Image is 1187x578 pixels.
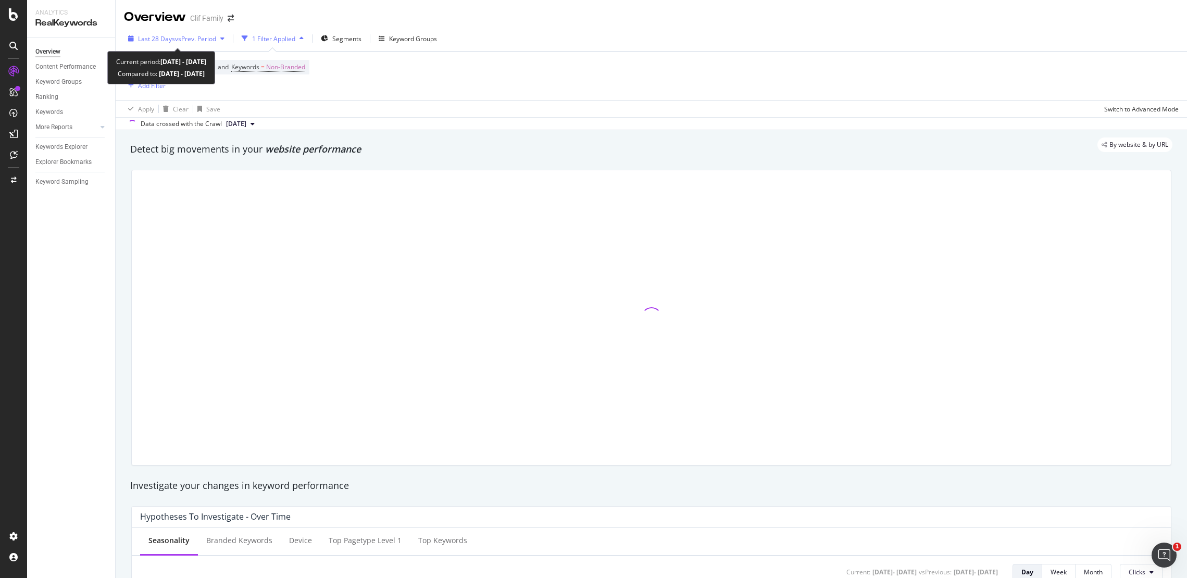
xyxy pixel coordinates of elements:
div: [DATE] - [DATE] [872,568,917,576]
a: Explorer Bookmarks [35,157,108,168]
div: [DATE] - [DATE] [954,568,998,576]
span: and [218,62,229,71]
span: 1 [1173,543,1181,551]
div: Keyword Groups [35,77,82,87]
div: RealKeywords [35,17,107,29]
div: legacy label [1097,137,1172,152]
span: Segments [332,34,361,43]
a: Ranking [35,92,108,103]
div: Current: [846,568,870,576]
button: Save [193,100,220,117]
div: Save [206,105,220,114]
div: Analytics [35,8,107,17]
span: Clicks [1129,568,1145,576]
a: Keyword Groups [35,77,108,87]
a: Overview [35,46,108,57]
div: Switch to Advanced Mode [1104,105,1179,114]
span: = [261,62,265,71]
div: vs Previous : [919,568,952,576]
span: vs Prev. Period [175,34,216,43]
div: Apply [138,105,154,114]
a: Keywords [35,107,108,118]
div: Add Filter [138,81,166,90]
div: Compared to: [118,68,205,80]
button: Segments [317,30,366,47]
button: Add Filter [124,79,166,92]
div: More Reports [35,122,72,133]
div: Content Performance [35,61,96,72]
a: Content Performance [35,61,108,72]
button: Keyword Groups [374,30,441,47]
div: Week [1051,568,1067,576]
span: By website & by URL [1109,142,1168,148]
div: Hypotheses to Investigate - Over Time [140,511,291,522]
button: Last 28 DaysvsPrev. Period [124,30,229,47]
button: [DATE] [222,118,259,130]
div: Ranking [35,92,58,103]
div: Branded Keywords [206,535,272,546]
div: Clif Family [190,13,223,23]
div: Keyword Groups [389,34,437,43]
div: Overview [124,8,186,26]
div: Top pagetype Level 1 [329,535,402,546]
div: Clear [173,105,189,114]
span: Non-Branded [266,60,305,74]
div: Month [1084,568,1103,576]
div: arrow-right-arrow-left [228,15,234,22]
div: Explorer Bookmarks [35,157,92,168]
a: Keyword Sampling [35,177,108,187]
button: Clear [159,100,189,117]
a: Keywords Explorer [35,142,108,153]
div: Current period: [116,56,206,68]
button: 1 Filter Applied [238,30,308,47]
div: Device [289,535,312,546]
b: [DATE] - [DATE] [157,69,205,78]
div: Top Keywords [418,535,467,546]
div: Keywords [35,107,63,118]
div: Seasonality [148,535,190,546]
div: Keywords Explorer [35,142,88,153]
a: More Reports [35,122,97,133]
b: [DATE] - [DATE] [160,57,206,66]
div: Investigate your changes in keyword performance [130,479,1172,493]
iframe: Intercom live chat [1152,543,1177,568]
div: Keyword Sampling [35,177,89,187]
span: Last 28 Days [138,34,175,43]
span: Keywords [231,62,259,71]
span: 2025 Aug. 28th [226,119,246,129]
div: Data crossed with the Crawl [141,119,222,129]
button: Apply [124,100,154,117]
div: Day [1021,568,1033,576]
div: 1 Filter Applied [252,34,295,43]
div: Overview [35,46,60,57]
button: Switch to Advanced Mode [1100,100,1179,117]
